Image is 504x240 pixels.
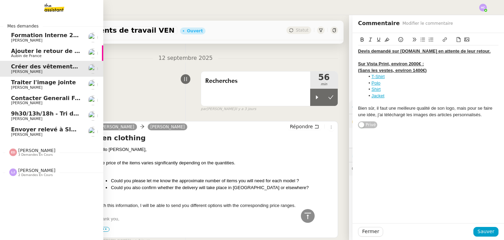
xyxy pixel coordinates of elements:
a: Jacket [371,93,385,98]
span: Traiter l'image jointe [11,79,76,86]
span: 🔐 [352,117,397,125]
span: 9h30/13h/18h - Tri de la boite mail PRO - 12 septembre 2025 [11,110,199,117]
div: With this information, I will be able to send you different options with the corresponding price ... [97,202,335,209]
span: Statut [296,28,308,33]
span: Recherches [205,76,306,86]
small: [PERSON_NAME] [201,106,256,112]
span: [PERSON_NAME] [18,168,55,173]
span: Contacter Generali France pour demande AU094424 [11,95,172,101]
a: Polo [371,80,380,86]
span: par [201,106,207,112]
span: [PERSON_NAME] [11,101,42,105]
div: Thank you, [97,216,335,222]
span: [PERSON_NAME] [100,124,134,129]
span: [PERSON_NAME] [18,148,55,153]
img: users%2FTDxDvmCjFdN3QFePFNGdQUcJcQk1%2Favatar%2F0cfb3a67-8790-4592-a9ec-92226c678442 [88,111,98,121]
span: 2 demandes en cours [18,173,53,177]
button: Fermer [358,227,383,237]
a: Shirt [371,87,381,92]
img: users%2FTDxDvmCjFdN3QFePFNGdQUcJcQk1%2Favatar%2F0cfb3a67-8790-4592-a9ec-92226c678442 [88,80,98,89]
span: Créer des vêtements de travail VEN [11,63,122,70]
span: ⏲️ [352,152,402,157]
span: Modifier le commentaire [402,20,453,27]
span: Envoyer relevé à SIP pour [PERSON_NAME] [11,126,145,133]
h4: Ven clothing [97,133,335,143]
u: (Sans les vestes, environ 1400€) [358,68,427,73]
span: [PERSON_NAME] [11,85,42,90]
img: users%2FWH1OB8fxGAgLOjAz1TtlPPgOcGL2%2Favatar%2F32e28291-4026-4208-b892-04f74488d877 [88,127,98,137]
span: Sauver [477,228,494,236]
div: The price of the items varies significantly depending on the quantities. [97,160,335,166]
div: 💬Commentaires 5 [349,162,504,176]
span: [PERSON_NAME] [11,38,42,43]
div: ⚙️Procédures [349,100,504,114]
button: Répondre [287,123,322,130]
span: Mes demandes [3,23,43,30]
div: ⏲️Tâches 71:29 [349,148,504,162]
u: Sur Vista Print, environ 2000€ : [358,61,424,66]
div: Hello [PERSON_NAME], [97,146,335,153]
span: Commentaire [358,19,400,28]
span: 12 septembre 2025 [153,54,218,63]
span: 💬 [352,166,408,172]
span: 56 [310,73,338,81]
span: Fermer [362,228,379,236]
img: svg [479,4,487,11]
img: users%2Fvjxz7HYmGaNTSE4yF5W2mFwJXra2%2Favatar%2Ff3aef901-807b-4123-bf55-4aed7c5d6af5 [88,64,98,74]
span: il y a 3 jours [235,106,256,112]
img: svg [9,168,17,176]
li: Could you also confirm whether the delivery will take place in [GEOGRAPHIC_DATA] or elsewhere? [111,184,335,191]
a: T-Shirt [371,74,385,79]
span: Répondre [290,123,313,130]
span: Créer des vêtements de travail VEN [36,27,175,34]
span: [PERSON_NAME] [11,69,42,74]
u: Devis demandé sur [DOMAIN_NAME] en attente de leur retour. [358,48,491,54]
div: Bien sûr, il faut une meilleure qualité de son logo, mais pour se faire une idée, j'ai téléchargé... [358,105,498,118]
li: Could you please let me know the approximate number of items you will need for each model ? [111,177,335,184]
span: Ajouter le retour de crédit à la commission [11,48,144,54]
span: Formation Interne 2 - [PERSON_NAME] [11,32,130,39]
span: ••• [97,227,109,232]
img: svg [9,149,17,156]
span: Aubin de France [11,54,42,58]
span: 3 demandes en cours [18,153,53,157]
span: min [310,81,338,87]
div: 🔐Données client [349,114,504,128]
span: [PERSON_NAME] [11,117,42,121]
button: Sauver [473,227,498,237]
button: Privé [358,121,377,128]
img: users%2Fa6PbEmLwvGXylUqKytRPpDpAx153%2Favatar%2Ffanny.png [88,96,98,105]
img: users%2Fa6PbEmLwvGXylUqKytRPpDpAx153%2Favatar%2Ffanny.png [88,33,98,42]
span: ⚙️ [352,103,388,111]
div: Ouvert [187,29,203,33]
a: [PERSON_NAME] [148,124,188,130]
img: users%2FSclkIUIAuBOhhDrbgjtrSikBoD03%2Favatar%2F48cbc63d-a03d-4817-b5bf-7f7aeed5f2a9 [88,48,98,58]
span: [PERSON_NAME] [11,132,42,137]
span: Privé [366,121,376,128]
